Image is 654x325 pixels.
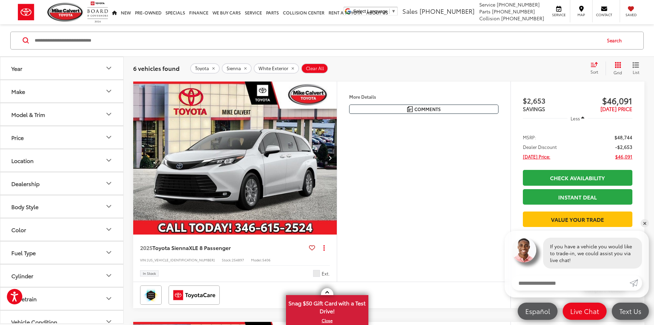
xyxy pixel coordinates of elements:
[318,241,330,253] button: Actions
[612,303,649,320] a: Text Us
[391,9,396,14] span: ▼
[523,212,632,227] a: Value Your Trade
[492,8,535,15] span: [PHONE_NUMBER]
[479,15,500,22] span: Collision
[105,225,113,234] div: Color
[323,146,337,170] button: Next image
[630,275,642,291] a: Submit
[11,88,25,94] div: Make
[501,15,544,22] span: [PHONE_NUMBER]
[254,63,299,73] button: remove White
[133,64,180,72] span: 6 vehicles found
[571,115,580,121] span: Less
[232,257,244,262] span: 254897
[195,65,209,71] span: Toyota
[523,105,545,112] span: SAVINGS
[11,180,39,186] div: Dealership
[301,63,328,73] button: Clear All
[0,218,124,240] button: ColorColor
[313,270,320,277] span: Wind Chill Prl
[567,307,603,315] span: Live Chat
[523,143,557,150] span: Dealer Discount
[349,94,498,99] h4: More Details
[147,257,215,262] span: [US_VEHICLE_IDENTIFICATION_NUMBER]
[11,318,57,325] div: Vehicle Condition
[523,134,536,141] span: MSRP:
[420,7,474,15] span: [PHONE_NUMBER]
[567,112,588,124] button: Less
[323,245,325,250] span: dropdown dots
[11,272,33,279] div: Cylinder
[0,241,124,263] button: Fuel TypeFuel Type
[140,243,152,251] span: 2025
[11,226,26,232] div: Color
[518,303,558,320] a: Español
[287,296,368,317] span: Snag $50 Gift Card with a Test Drive!
[105,294,113,303] div: Drivetrain
[349,105,498,114] button: Comments
[414,106,441,112] span: Comments
[543,238,642,269] div: If you have a vehicle you would like to trade-in, we could assist you via live chat!
[0,103,124,125] button: Model & TrimModel & Trim
[222,63,252,73] button: remove Sienna
[0,195,124,217] button: Body StyleBody Style
[615,143,632,150] span: -$2,653
[11,295,37,302] div: Drivetrain
[0,287,124,310] button: DrivetrainDrivetrain
[479,8,491,15] span: Parts
[133,82,337,235] div: 2025 Toyota Sienna XLE 8 Passenger 0
[0,172,124,194] button: DealershipDealership
[11,203,38,209] div: Body Style
[170,287,218,303] img: ToyotaCare Mike Calvert Toyota Houston TX
[587,61,606,75] button: Select sort value
[613,69,622,75] span: Grid
[105,110,113,118] div: Model & Trim
[251,257,262,262] span: Model:
[105,156,113,164] div: Location
[606,61,627,75] button: Grid View
[105,64,113,72] div: Year
[143,272,156,275] span: In Stock
[615,134,632,141] span: $48,744
[105,87,113,95] div: Make
[322,270,330,277] span: Ext.
[259,65,288,71] span: White Exterior
[105,179,113,187] div: Dealership
[105,271,113,280] div: Cylinder
[152,243,189,251] span: Toyota Sienna
[0,264,124,286] button: CylinderCylinder
[11,65,22,71] div: Year
[600,105,632,112] span: [DATE] PRICE
[11,134,24,140] div: Price
[0,126,124,148] button: PricePrice
[479,1,495,8] span: Service
[133,82,337,235] a: 2025 Toyota Sienna XLE 8 Passenger2025 Toyota Sienna XLE 8 Passenger2025 Toyota Sienna XLE 8 Pass...
[11,111,45,117] div: Model & Trim
[140,244,306,251] a: 2025Toyota SiennaXLE 8 Passenger
[105,248,113,257] div: Fuel Type
[306,65,324,71] span: Clear All
[227,65,241,71] span: Sienna
[523,95,578,106] span: $2,653
[523,153,550,160] span: [DATE] Price:
[47,3,84,22] img: Mike Calvert Toyota
[190,63,220,73] button: remove Toyota
[523,170,632,185] a: Check Availability
[577,95,632,106] span: $46,091
[590,69,598,75] span: Sort
[141,287,160,303] img: Toyota Safety Sense Mike Calvert Toyota Houston TX
[596,12,612,17] span: Contact
[0,149,124,171] button: LocationLocation
[105,202,113,210] div: Body Style
[627,61,644,75] button: List View
[11,249,36,256] div: Fuel Type
[34,32,600,48] input: Search by Make, Model, or Keyword
[222,257,232,262] span: Stock:
[402,7,418,15] span: Sales
[632,69,639,75] span: List
[262,257,271,262] span: 5406
[522,307,553,315] span: Español
[616,307,645,315] span: Text Us
[600,32,632,49] button: Search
